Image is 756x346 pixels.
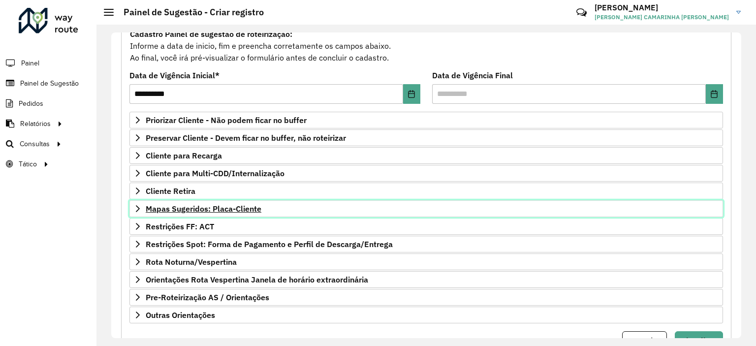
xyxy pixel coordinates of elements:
h2: Painel de Sugestão - Criar registro [114,7,264,18]
span: Cliente para Recarga [146,152,222,159]
span: Mapas Sugeridos: Placa-Cliente [146,205,261,213]
a: Rota Noturna/Vespertina [129,253,723,270]
span: Relatórios [20,119,51,129]
a: Contato Rápido [571,2,592,23]
a: Cliente para Multi-CDD/Internalização [129,165,723,182]
span: [PERSON_NAME] CAMARINHA [PERSON_NAME] [595,13,729,22]
span: Restrições FF: ACT [146,222,214,230]
a: Restrições Spot: Forma de Pagamento e Perfil de Descarga/Entrega [129,236,723,252]
span: Orientações Rota Vespertina Janela de horário extraordinária [146,276,368,283]
span: Cliente Retira [146,187,195,195]
span: Cancelar [629,336,661,346]
span: Tático [19,159,37,169]
label: Data de Vigência Final [432,69,513,81]
span: Pedidos [19,98,43,109]
span: Pre-Roteirização AS / Orientações [146,293,269,301]
span: Priorizar Cliente - Não podem ficar no buffer [146,116,307,124]
span: Outras Orientações [146,311,215,319]
span: Rota Noturna/Vespertina [146,258,237,266]
button: Choose Date [706,84,723,104]
a: Priorizar Cliente - Não podem ficar no buffer [129,112,723,128]
label: Data de Vigência Inicial [129,69,220,81]
a: Orientações Rota Vespertina Janela de horário extraordinária [129,271,723,288]
span: Consultas [20,139,50,149]
button: Choose Date [403,84,420,104]
span: Cliente para Multi-CDD/Internalização [146,169,284,177]
span: Restrições Spot: Forma de Pagamento e Perfil de Descarga/Entrega [146,240,393,248]
span: Visualizar [681,336,717,346]
a: Outras Orientações [129,307,723,323]
div: Informe a data de inicio, fim e preencha corretamente os campos abaixo. Ao final, você irá pré-vi... [129,28,723,64]
span: Painel de Sugestão [20,78,79,89]
h3: [PERSON_NAME] [595,3,729,12]
strong: Cadastro Painel de sugestão de roteirização: [130,29,292,39]
a: Preservar Cliente - Devem ficar no buffer, não roteirizar [129,129,723,146]
a: Mapas Sugeridos: Placa-Cliente [129,200,723,217]
span: Preservar Cliente - Devem ficar no buffer, não roteirizar [146,134,346,142]
a: Cliente Retira [129,183,723,199]
a: Pre-Roteirização AS / Orientações [129,289,723,306]
span: Painel [21,58,39,68]
a: Cliente para Recarga [129,147,723,164]
a: Restrições FF: ACT [129,218,723,235]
